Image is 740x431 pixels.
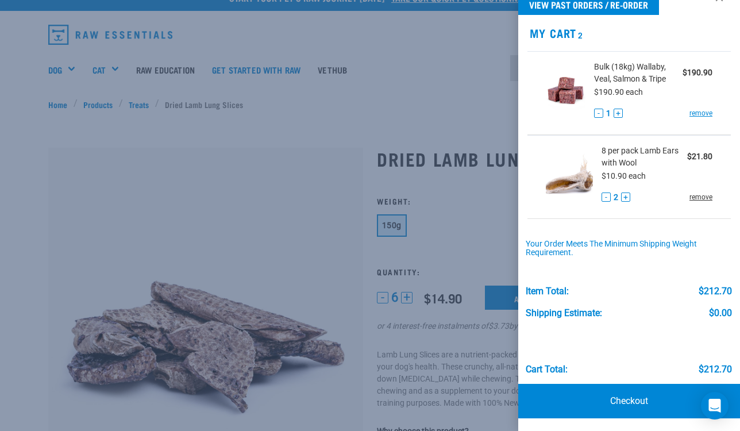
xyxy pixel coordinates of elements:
div: Shipping Estimate: [526,308,602,318]
a: Checkout [518,384,740,418]
strong: $21.80 [687,152,712,161]
h2: My Cart [518,26,740,40]
button: - [594,109,603,118]
div: $0.00 [709,308,732,318]
span: 1 [606,107,611,120]
span: $190.90 each [594,87,643,97]
strong: $190.90 [683,68,712,77]
img: Lamb Ears with Wool [546,145,593,204]
div: $212.70 [699,286,732,297]
span: Bulk (18kg) Wallaby, Veal, Salmon & Tripe [594,61,683,85]
div: $212.70 [699,364,732,375]
span: 8 per pack Lamb Ears with Wool [602,145,687,169]
span: $10.90 each [602,171,646,180]
img: Wallaby, Veal, Salmon & Tripe [546,61,586,120]
div: Item Total: [526,286,569,297]
div: Your order meets the minimum shipping weight requirement. [526,240,732,258]
div: Cart total: [526,364,568,375]
div: Open Intercom Messenger [701,392,729,420]
span: 2 [576,33,583,37]
button: - [602,193,611,202]
button: + [614,109,623,118]
span: 2 [614,191,618,203]
a: remove [689,192,712,202]
button: + [621,193,630,202]
a: remove [689,108,712,118]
